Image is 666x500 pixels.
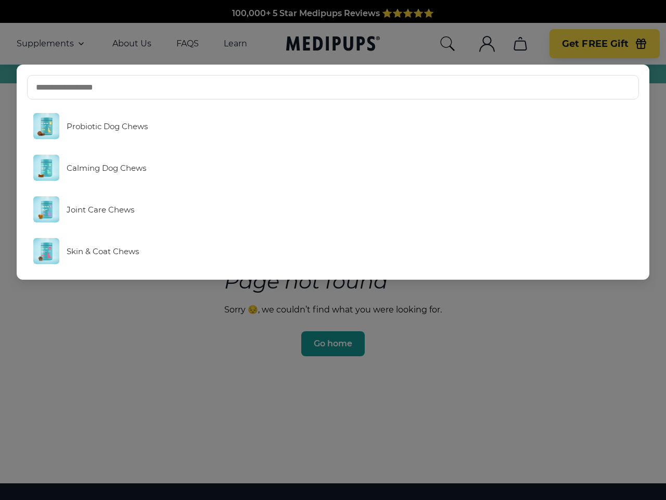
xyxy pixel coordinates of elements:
[67,163,146,173] span: Calming Dog Chews
[67,121,148,131] span: Probiotic Dog Chews
[27,233,639,269] a: Skin & Coat Chews
[67,246,139,256] span: Skin & Coat Chews
[33,155,59,181] img: Calming Dog Chews
[33,113,59,139] img: Probiotic Dog Chews
[33,196,59,222] img: Joint Care Chews
[27,108,639,144] a: Probiotic Dog Chews
[27,191,639,228] a: Joint Care Chews
[27,149,639,186] a: Calming Dog Chews
[33,238,59,264] img: Skin & Coat Chews
[67,205,134,215] span: Joint Care Chews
